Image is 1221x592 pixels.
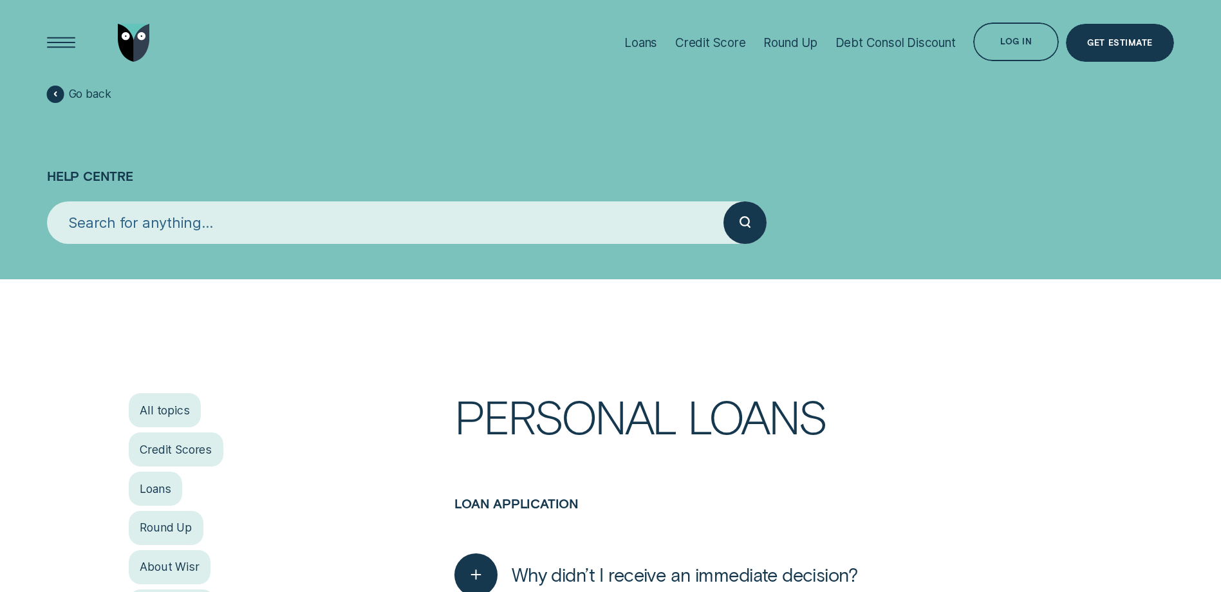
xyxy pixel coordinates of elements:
a: About Wisr [129,550,211,584]
a: Loans [129,472,183,506]
h3: Loan application [454,496,1092,543]
a: Credit Scores [129,432,223,467]
button: Open Menu [42,24,80,62]
span: Go back [69,87,111,101]
button: Log in [973,23,1059,61]
h1: Help Centre [47,104,1174,201]
div: Credit Score [675,35,746,50]
a: All topics [129,393,201,427]
a: Get Estimate [1066,24,1174,62]
a: Go back [47,86,111,103]
span: Why didn’t I receive an immediate decision? [512,563,857,586]
button: Submit your search query. [723,201,766,244]
img: Wisr [118,24,150,62]
div: Debt Consol Discount [835,35,956,50]
input: Search for anything... [47,201,723,244]
div: Loans [624,35,657,50]
a: Round Up [129,511,203,545]
h1: Personal Loans [454,393,1092,495]
div: Round Up [763,35,817,50]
